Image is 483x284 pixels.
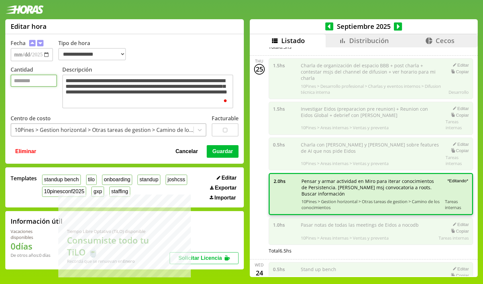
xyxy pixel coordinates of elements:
[62,66,239,110] label: Descripción
[254,64,265,75] div: 25
[255,58,263,64] div: Thu
[349,36,389,45] span: Distribución
[109,187,130,197] button: staffing
[137,175,160,185] button: standup
[67,258,170,264] div: Recordá que se renuevan en
[11,175,37,182] span: Templates
[86,175,97,185] button: tilo
[212,115,239,122] label: Facturable
[222,175,237,181] span: Editar
[254,268,265,278] div: 24
[11,39,26,47] label: Fecha
[102,175,133,185] button: onboarding
[436,36,455,45] span: Cecos
[215,175,239,181] button: Editar
[67,228,170,234] div: Tiempo Libre Optativo (TiLO) disponible
[166,175,187,185] button: joshcss
[5,5,44,14] img: logotipo
[67,234,170,258] h1: Consumiste todo tu TiLO 🍵
[11,75,57,87] input: Cantidad
[170,252,239,264] button: Solicitar Licencia
[333,22,394,31] span: Septiembre 2025
[11,115,51,122] label: Centro de costo
[255,262,264,268] div: Wed
[58,48,126,60] select: Tipo de hora
[178,255,222,261] span: Solicitar Licencia
[62,75,233,108] textarea: To enrich screen reader interactions, please activate Accessibility in Grammarly extension settings
[91,187,104,197] button: gxp
[123,258,135,264] b: Enero
[250,47,478,276] div: scrollable content
[15,126,194,134] div: 10Pines > Gestion horizontal > Otras tareas de gestion > Camino de los conocimientos
[208,185,239,191] button: Exportar
[11,252,51,258] div: De otros años: 0 días
[281,36,305,45] span: Listado
[11,22,47,31] h1: Editar hora
[269,248,473,254] div: Total 6.5 hs
[207,145,239,158] button: Guardar
[174,145,200,158] button: Cancelar
[11,217,63,226] h2: Información útil
[215,185,237,191] span: Exportar
[11,228,51,240] div: Vacaciones disponibles
[214,195,236,201] span: Importar
[58,39,131,61] label: Tipo de hora
[11,240,51,252] h1: 0 días
[11,66,62,110] label: Cantidad
[42,187,86,197] button: 10pinesconf2025
[42,175,81,185] button: standup bench
[13,145,38,158] button: Eliminar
